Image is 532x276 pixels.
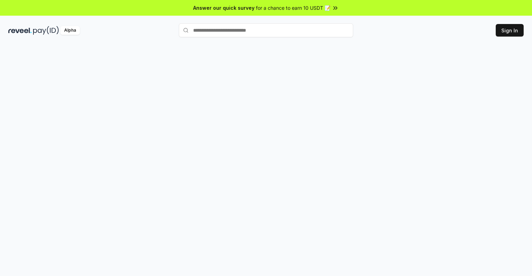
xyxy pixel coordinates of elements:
[60,26,80,35] div: Alpha
[256,4,330,11] span: for a chance to earn 10 USDT 📝
[496,24,524,37] button: Sign In
[193,4,254,11] span: Answer our quick survey
[33,26,59,35] img: pay_id
[8,26,32,35] img: reveel_dark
